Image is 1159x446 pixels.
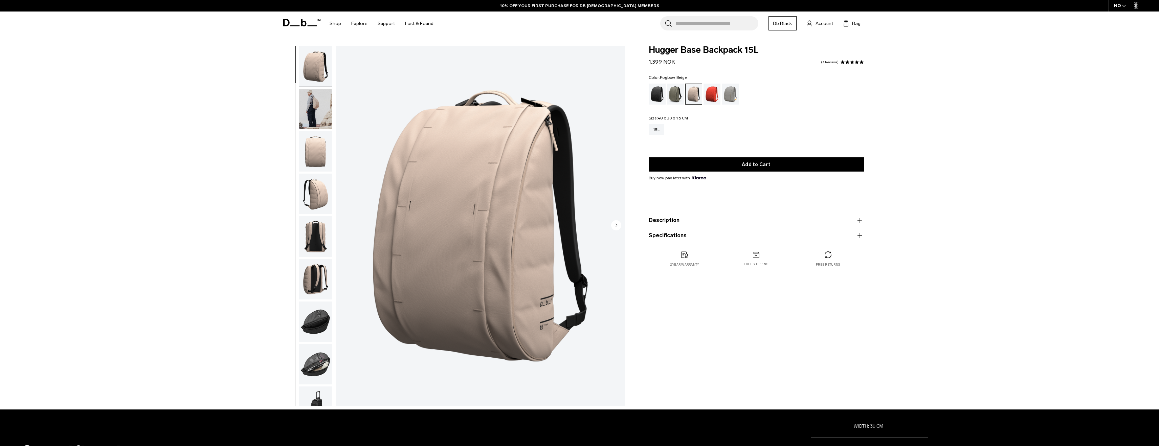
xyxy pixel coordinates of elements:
[649,75,687,80] legend: Color:
[816,262,840,267] p: Free returns
[670,262,699,267] p: 2 year warranty
[843,19,861,27] button: Bag
[667,84,684,105] a: Forest Green
[336,46,625,406] li: 1 / 9
[299,174,332,214] img: Hugger Base Backpack 15L Fogbow Beige
[649,231,864,240] button: Specifications
[299,173,332,215] button: Hugger Base Backpack 15L Fogbow Beige
[299,344,332,384] img: Hugger Base Backpack 15L Fogbow Beige
[299,302,332,342] img: Hugger Base Backpack 15L Fogbow Beige
[299,216,332,257] img: Hugger Base Backpack 15L Fogbow Beige
[299,343,332,385] button: Hugger Base Backpack 15L Fogbow Beige
[807,19,833,27] a: Account
[325,12,439,36] nav: Main Navigation
[299,46,332,87] img: Hugger Base Backpack 15L Fogbow Beige
[649,216,864,224] button: Description
[649,59,675,65] span: 1.399 NOK
[660,75,687,80] span: Fogbow Beige
[704,84,720,105] a: Falu Red
[649,84,666,105] a: Black Out
[649,157,864,172] button: Add to Cart
[299,259,332,300] button: Hugger Base Backpack 15L Fogbow Beige
[692,176,706,179] img: {"height" => 20, "alt" => "Klarna"}
[685,84,702,105] a: Fogbow Beige
[299,89,332,129] img: Hugger Base Backpack 15L Fogbow Beige
[768,16,797,30] a: Db Black
[852,20,861,27] span: Bag
[299,259,332,299] img: Hugger Base Backpack 15L Fogbow Beige
[336,46,625,406] img: Hugger Base Backpack 15L Fogbow Beige
[649,175,706,181] span: Buy now pay later with
[500,3,659,9] a: 10% OFF YOUR FIRST PURCHASE FOR DB [DEMOGRAPHIC_DATA] MEMBERS
[299,88,332,130] button: Hugger Base Backpack 15L Fogbow Beige
[405,12,433,36] a: Lost & Found
[611,220,621,231] button: Next slide
[816,20,833,27] span: Account
[649,46,864,54] span: Hugger Base Backpack 15L
[299,386,332,427] img: Hugger Base Backpack 15L Fogbow Beige
[378,12,395,36] a: Support
[722,84,739,105] a: Sand Grey
[299,131,332,172] img: Hugger Base Backpack 15L Fogbow Beige
[649,116,688,120] legend: Size:
[744,262,768,267] p: Free shipping
[658,116,688,120] span: 48 x 30 x 16 CM
[330,12,341,36] a: Shop
[821,61,839,64] a: 3 reviews
[351,12,367,36] a: Explore
[649,124,664,135] a: 15L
